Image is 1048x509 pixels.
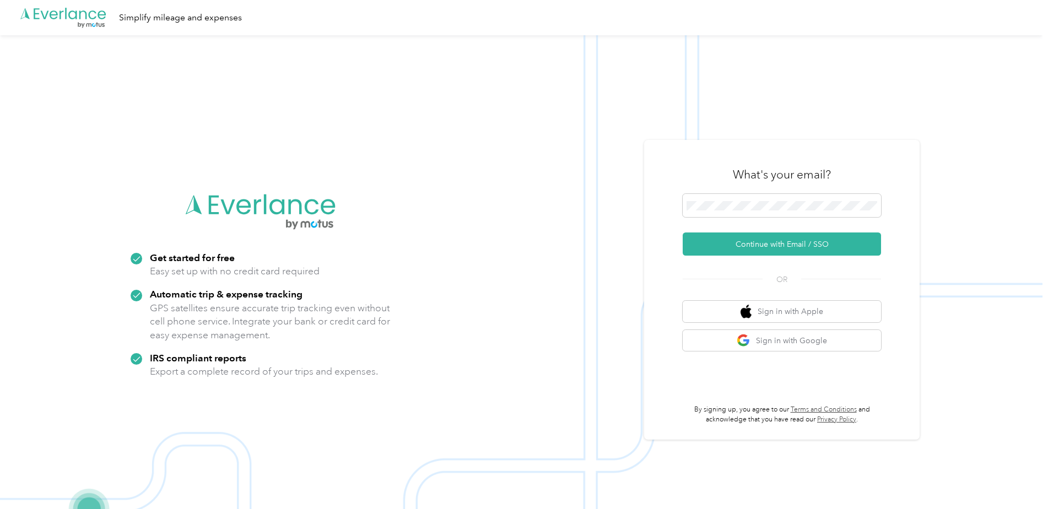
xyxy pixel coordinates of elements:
[737,334,750,348] img: google logo
[733,167,831,182] h3: What's your email?
[683,330,881,351] button: google logoSign in with Google
[150,288,302,300] strong: Automatic trip & expense tracking
[150,352,246,364] strong: IRS compliant reports
[817,415,856,424] a: Privacy Policy
[150,252,235,263] strong: Get started for free
[683,405,881,424] p: By signing up, you agree to our and acknowledge that you have read our .
[150,301,391,342] p: GPS satellites ensure accurate trip tracking even without cell phone service. Integrate your bank...
[763,274,801,285] span: OR
[683,232,881,256] button: Continue with Email / SSO
[741,305,752,318] img: apple logo
[791,405,857,414] a: Terms and Conditions
[150,264,320,278] p: Easy set up with no credit card required
[683,301,881,322] button: apple logoSign in with Apple
[986,447,1048,509] iframe: Everlance-gr Chat Button Frame
[119,11,242,25] div: Simplify mileage and expenses
[150,365,378,378] p: Export a complete record of your trips and expenses.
